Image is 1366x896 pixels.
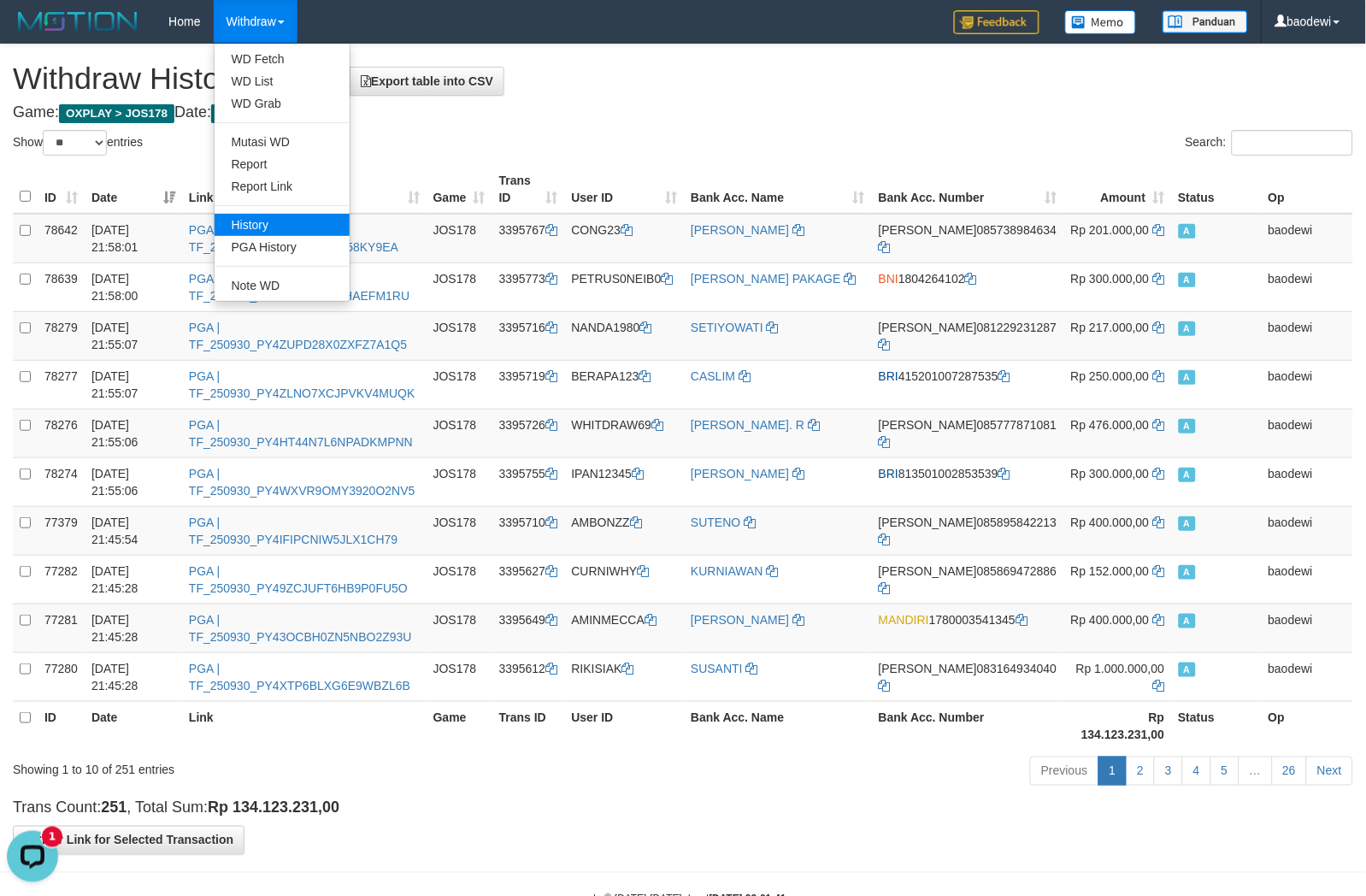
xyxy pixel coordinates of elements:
[565,652,685,701] td: RIKISIAK
[1262,506,1353,555] td: baodewi
[1262,165,1353,214] th: Op
[492,165,565,214] th: Trans ID: activate to sort column ascending
[872,311,1064,360] td: 081229231287
[879,662,977,675] span: [PERSON_NAME]
[691,321,763,334] a: SETIYOWATI
[189,418,413,449] a: PGA | TF_250930_PY4HT44N7L6NPADKMPNN
[38,311,85,360] td: 78279
[1182,757,1211,786] a: 4
[85,652,182,701] td: [DATE] 21:45:28
[1126,757,1155,786] a: 2
[1071,272,1150,286] span: Rp 300.000,00
[38,214,85,263] td: 78642
[492,506,565,555] td: 3395710
[1071,223,1150,237] span: Rp 201.000,00
[85,311,182,360] td: [DATE] 21:55:07
[492,701,565,750] th: Trans ID
[872,506,1064,555] td: 085895842213
[1262,360,1353,409] td: baodewi
[182,165,427,214] th: Link: activate to sort column ascending
[872,457,1064,506] td: 813501002853539
[1262,555,1353,604] td: baodewi
[691,467,789,480] a: [PERSON_NAME]
[13,826,244,855] button: Clear Link for Selected Transaction
[427,360,492,409] td: JOS178
[427,409,492,457] td: JOS178
[38,409,85,457] td: 78276
[427,604,492,652] td: JOS178
[1179,419,1196,433] span: Approved - Marked by baodewi
[427,506,492,555] td: JOS178
[1262,214,1353,263] td: baodewi
[879,223,977,237] span: [PERSON_NAME]
[38,360,85,409] td: 78277
[85,506,182,555] td: [DATE] 21:45:54
[1262,604,1353,652] td: baodewi
[1076,662,1165,675] span: Rp 1.000.000,00
[1262,652,1353,701] td: baodewi
[492,555,565,604] td: 3395627
[1262,262,1353,311] td: baodewi
[59,104,174,123] span: OXPLAY > JOS178
[1179,224,1196,239] span: Approved - Marked by baodewi
[492,214,565,263] td: 3395767
[215,274,350,297] a: Note WD
[38,506,85,555] td: 77379
[1262,409,1353,457] td: baodewi
[954,10,1039,34] img: Feedback.jpg
[872,409,1064,457] td: 085777871081
[215,70,350,92] a: WD List
[85,409,182,457] td: [DATE] 21:55:06
[42,3,62,23] div: New messages notification
[189,662,410,693] a: PGA | TF_250930_PY4XTP6BLXG6E9WBZL6B
[38,165,85,214] th: ID: activate to sort column ascending
[189,564,408,595] a: PGA | TF_250930_PY49ZCJUFT6HB9P0FU5O
[691,223,789,237] a: [PERSON_NAME]
[691,613,789,627] a: [PERSON_NAME]
[492,409,565,457] td: 3395726
[1030,757,1098,786] a: Previous
[872,555,1064,604] td: 085869472886
[189,369,415,400] a: PGA | TF_250930_PY4ZLNO7XCJPVKV4MUQK
[879,321,977,334] span: [PERSON_NAME]
[1186,130,1353,156] label: Search:
[691,516,740,529] a: SUTENO
[1071,321,1150,334] span: Rp 217.000,00
[492,652,565,701] td: 3395612
[684,701,872,750] th: Bank Acc. Name
[691,564,763,578] a: KURNIAWAN
[879,564,977,578] span: [PERSON_NAME]
[215,236,350,258] a: PGA History
[879,418,977,432] span: [PERSON_NAME]
[1071,516,1150,529] span: Rp 400.000,00
[684,165,872,214] th: Bank Acc. Name: activate to sort column ascending
[1154,757,1183,786] a: 3
[691,369,735,383] a: CASLIM
[1272,757,1308,786] a: 26
[565,457,685,506] td: IPAN12345
[427,457,492,506] td: JOS178
[565,214,685,263] td: CONG23
[872,262,1064,311] td: 1804264102
[85,604,182,652] td: [DATE] 21:45:28
[492,311,565,360] td: 3395716
[1179,273,1196,287] span: Approved - Marked by baodewi
[1306,757,1353,786] a: Next
[872,652,1064,701] td: 083164934040
[427,214,492,263] td: JOS178
[492,457,565,506] td: 3395755
[1179,370,1196,385] span: Approved - Marked by baodewi
[1179,516,1196,531] span: Approved - Marked by baodewi
[872,214,1064,263] td: 085738984634
[1179,614,1196,628] span: Approved - Marked by baodewi
[879,272,898,286] span: BNI
[85,262,182,311] td: [DATE] 21:58:00
[13,104,1353,121] h4: Game: Date:
[691,662,743,675] a: SUSANTI
[13,62,1353,96] h1: Withdraw History
[492,262,565,311] td: 3395773
[1172,165,1262,214] th: Status
[7,7,58,58] button: Open LiveChat chat widget
[691,418,804,432] a: [PERSON_NAME]. R
[1210,757,1239,786] a: 5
